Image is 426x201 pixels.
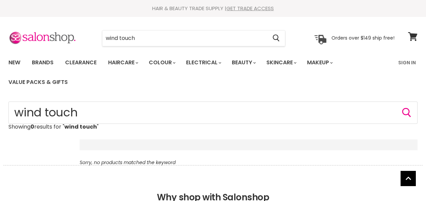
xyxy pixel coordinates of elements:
[3,53,394,92] ul: Main menu
[226,5,274,12] a: GET TRADE ACCESS
[181,55,225,70] a: Electrical
[102,30,267,46] input: Search
[103,55,142,70] a: Haircare
[80,159,176,166] em: Sorry, no products matched the keyword
[102,30,285,46] form: Product
[3,75,73,89] a: Value Packs & Gifts
[8,124,418,130] p: Showing results for " "
[144,55,180,70] a: Colour
[8,102,418,124] form: Product
[331,35,394,41] p: Orders over $149 ship free!
[261,55,301,70] a: Skincare
[227,55,260,70] a: Beauty
[401,171,416,188] span: Back to top
[401,107,412,118] button: Search
[3,55,25,70] a: New
[394,55,420,70] a: Sign In
[60,55,102,70] a: Clearance
[267,30,285,46] button: Search
[64,123,97,131] strong: wind touch
[27,55,59,70] a: Brands
[401,171,416,186] a: Back to top
[8,102,418,124] input: Search
[31,123,34,131] strong: 0
[302,55,337,70] a: Makeup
